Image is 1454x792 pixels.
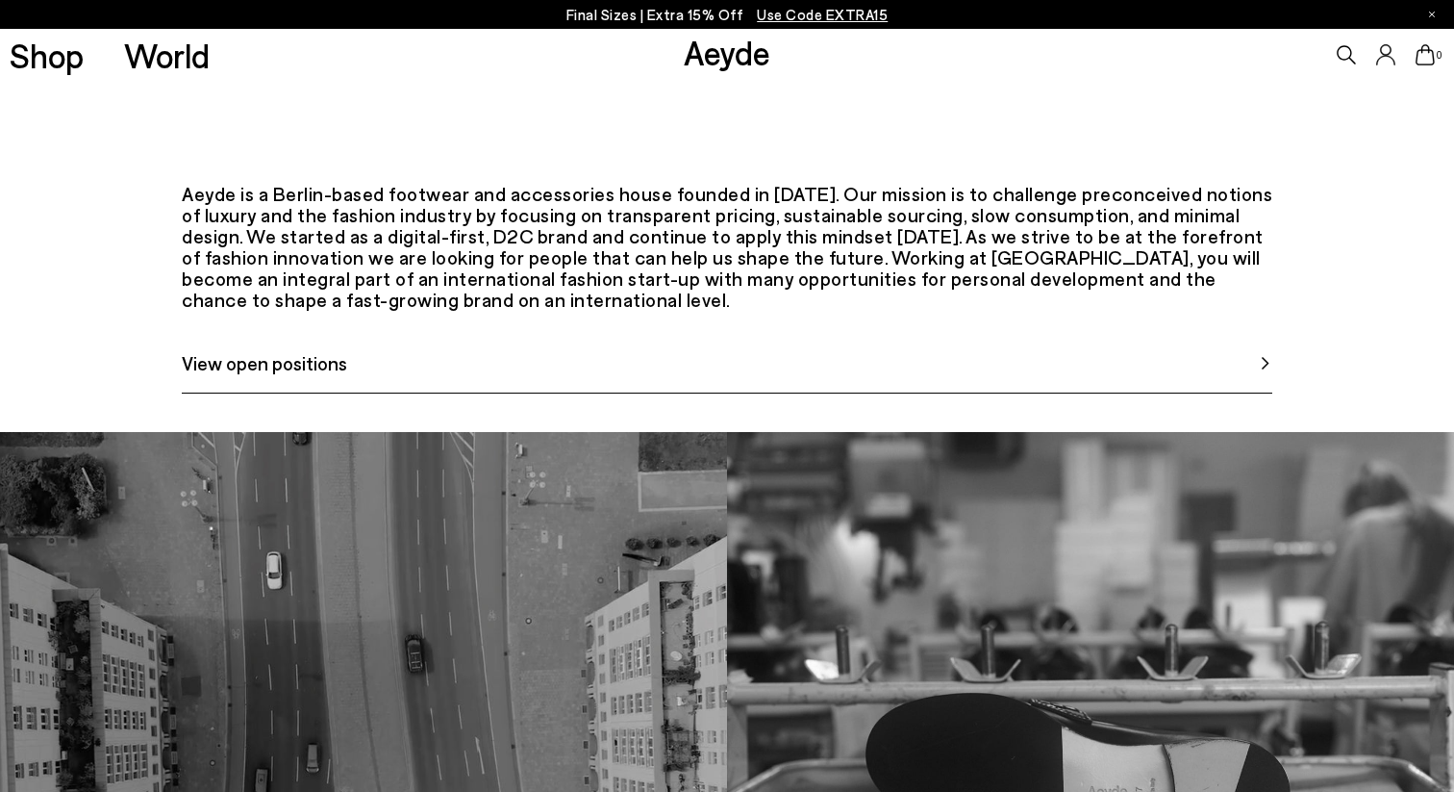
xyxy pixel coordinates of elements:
p: Final Sizes | Extra 15% Off [566,3,889,27]
div: Aeyde is a Berlin-based footwear and accessories house founded in [DATE]. Our mission is to chall... [182,183,1272,310]
img: svg%3E [1258,356,1272,370]
a: World [124,38,210,72]
span: 0 [1435,50,1444,61]
a: Shop [10,38,84,72]
a: View open positions [182,348,1272,394]
a: Aeyde [684,32,770,72]
span: View open positions [182,348,347,377]
span: Navigate to /collections/ss25-final-sizes [757,6,888,23]
a: 0 [1416,44,1435,65]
